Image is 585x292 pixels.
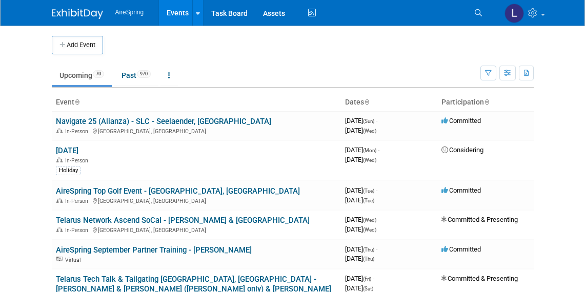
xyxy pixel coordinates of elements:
a: [DATE] [56,146,78,155]
span: - [373,275,374,282]
th: Participation [437,94,534,111]
span: (Fri) [363,276,371,282]
a: Upcoming70 [52,66,112,85]
button: Add Event [52,36,103,54]
span: [DATE] [345,117,377,124]
div: [GEOGRAPHIC_DATA], [GEOGRAPHIC_DATA] [56,196,337,204]
div: [GEOGRAPHIC_DATA], [GEOGRAPHIC_DATA] [56,225,337,234]
a: Past970 [114,66,158,85]
img: Virtual Event [56,257,63,262]
a: Sort by Participation Type [484,98,489,106]
span: [DATE] [345,146,379,154]
a: AireSpring September Partner Training - [PERSON_NAME] [56,245,252,255]
span: - [376,117,377,124]
span: [DATE] [345,196,374,204]
span: [DATE] [345,284,373,292]
th: Dates [341,94,437,111]
span: Virtual [65,257,84,263]
span: (Sun) [363,118,374,124]
span: In-Person [65,157,91,164]
span: 70 [93,70,104,78]
span: [DATE] [345,245,377,253]
div: Holiday [56,166,81,175]
span: (Mon) [363,148,376,153]
span: Committed [441,186,481,194]
span: - [376,186,377,194]
span: [DATE] [345,225,376,233]
span: Committed [441,117,481,124]
img: Lisa Chow [505,4,524,23]
a: AireSpring Top Golf Event - [GEOGRAPHIC_DATA], [GEOGRAPHIC_DATA] [56,186,300,196]
th: Event [52,94,341,111]
span: [DATE] [345,186,377,194]
a: Telarus Network Ascend SoCal - [PERSON_NAME] & [GEOGRAPHIC_DATA] [56,216,310,225]
span: (Thu) [363,247,374,253]
span: - [376,245,377,253]
span: [DATE] [345,275,374,282]
span: (Wed) [363,157,376,163]
a: Sort by Event Name [74,98,79,106]
span: [DATE] [345,127,376,134]
span: In-Person [65,198,91,204]
span: Committed [441,245,481,253]
img: In-Person Event [56,157,63,162]
span: [DATE] [345,156,376,163]
img: ExhibitDay [52,9,103,19]
span: (Sat) [363,286,373,291]
span: (Tue) [363,198,374,203]
span: In-Person [65,128,91,135]
span: [DATE] [345,255,374,262]
img: In-Person Event [56,198,63,203]
img: In-Person Event [56,128,63,133]
div: [GEOGRAPHIC_DATA], [GEOGRAPHIC_DATA] [56,127,337,135]
span: Committed & Presenting [441,216,518,223]
span: Committed & Presenting [441,275,518,282]
span: (Wed) [363,227,376,233]
span: - [378,216,379,223]
span: (Wed) [363,128,376,134]
span: - [378,146,379,154]
span: (Tue) [363,188,374,194]
span: (Wed) [363,217,376,223]
a: Sort by Start Date [364,98,369,106]
span: In-Person [65,227,91,234]
span: AireSpring [115,9,144,16]
span: [DATE] [345,216,379,223]
span: Considering [441,146,483,154]
a: Navigate 25 (Alianza) - SLC - Seelaender, [GEOGRAPHIC_DATA] [56,117,271,126]
img: In-Person Event [56,227,63,232]
span: (Thu) [363,256,374,262]
span: 970 [137,70,151,78]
